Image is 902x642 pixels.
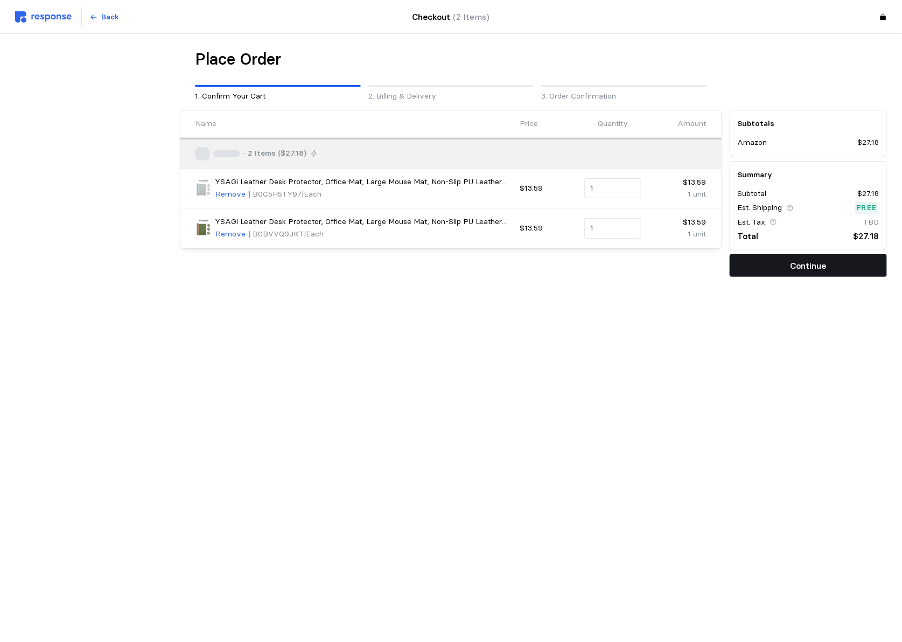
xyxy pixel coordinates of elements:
button: Remove [215,228,246,241]
span: | Each [304,229,324,239]
span: | B0C5H5TY97 [248,189,302,199]
input: Qty [591,179,635,198]
p: 2. Billing & Delivery [368,90,534,102]
p: Subtotal [738,188,767,200]
p: Est. Shipping [738,202,782,214]
p: Back [102,11,120,23]
p: $13.59 [649,177,706,189]
p: Amazon [738,137,767,149]
p: 1 unit [649,228,706,240]
button: Continue [730,254,887,277]
p: Continue [790,259,826,273]
p: YSAGi Leather Desk Protector, Office Mat, Large Mouse Mat, Non-Slip PU Leather Blotter, Laptop Pa... [215,216,512,228]
p: Price [520,118,538,130]
h4: Checkout [412,10,490,24]
p: Est. Tax [738,217,766,228]
img: 81KUymDztqL._AC_SX679_.jpg [195,220,211,236]
p: 1. Confirm Your Cart [195,90,361,102]
span: | B0BVVQ9JKT [248,229,304,239]
p: $13.59 [520,183,577,194]
input: Qty [591,219,635,238]
p: Name [195,118,216,130]
h1: Place Order [195,49,281,70]
p: · 2 Items ($27.18) [244,148,306,159]
p: 3. Order Confirmation [541,90,707,102]
p: $13.59 [520,222,577,234]
p: Amount [678,118,707,130]
p: TBD [863,217,879,228]
p: Total [738,229,759,243]
span: | Each [302,189,321,199]
p: Quantity [598,118,628,130]
p: Remove [215,189,246,200]
img: svg%3e [15,11,72,23]
p: $27.18 [857,188,879,200]
h5: Summary [738,169,879,180]
button: Back [83,7,125,27]
p: $27.18 [857,137,879,149]
p: $13.59 [649,217,706,228]
p: Free [857,202,877,214]
p: YSAGi Leather Desk Protector, Office Mat, Large Mouse Mat, Non-Slip PU Leather Blotter, Laptop Pa... [215,176,512,188]
h5: Subtotals [738,118,879,129]
img: 71-gHCPmjgL._AC_SX679_.jpg [195,180,211,196]
p: Remove [215,228,246,240]
span: (2 Items) [453,12,490,22]
button: Remove [215,188,246,201]
p: 1 unit [649,189,706,200]
p: $27.18 [853,229,879,243]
